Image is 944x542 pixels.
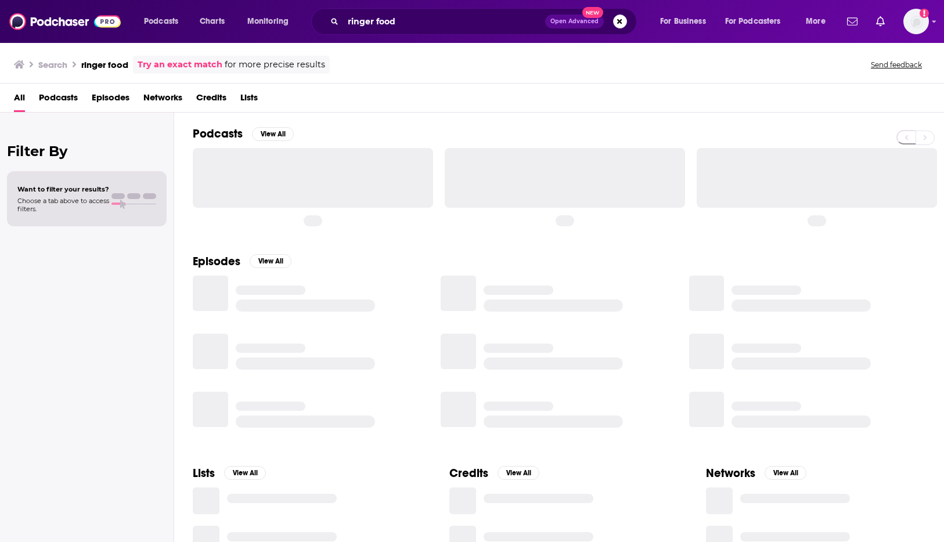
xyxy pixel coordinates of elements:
span: Podcasts [144,13,178,30]
a: All [14,88,25,112]
h2: Lists [193,466,215,480]
span: Want to filter your results? [17,185,109,193]
img: Podchaser - Follow, Share and Rate Podcasts [9,10,121,32]
a: Lists [240,88,258,112]
button: open menu [718,12,798,31]
button: open menu [239,12,304,31]
a: Charts [192,12,232,31]
button: View All [252,127,294,141]
button: View All [250,254,291,268]
span: Logged in as rowan.sullivan [903,9,929,34]
a: Try an exact match [138,58,222,71]
button: Show profile menu [903,9,929,34]
a: ListsView All [193,466,266,480]
h2: Filter By [7,143,167,160]
span: For Podcasters [725,13,781,30]
a: Credits [196,88,226,112]
h2: Episodes [193,254,240,269]
img: User Profile [903,9,929,34]
div: Search podcasts, credits, & more... [322,8,648,35]
input: Search podcasts, credits, & more... [343,12,545,31]
h2: Podcasts [193,127,243,141]
button: open menu [652,12,720,31]
h2: Networks [706,466,755,480]
span: Open Advanced [550,19,599,24]
a: EpisodesView All [193,254,291,269]
svg: Add a profile image [920,9,929,18]
button: View All [498,466,539,480]
a: Show notifications dropdown [871,12,889,31]
span: More [806,13,826,30]
a: PodcastsView All [193,127,294,141]
span: Monitoring [247,13,289,30]
a: Episodes [92,88,129,112]
h3: Search [38,59,67,70]
button: Send feedback [867,60,925,70]
a: CreditsView All [449,466,539,480]
span: for more precise results [225,58,325,71]
h3: ringer food [81,59,128,70]
span: New [582,7,603,18]
a: Show notifications dropdown [842,12,862,31]
button: open menu [798,12,840,31]
button: open menu [136,12,193,31]
span: Charts [200,13,225,30]
h2: Credits [449,466,488,480]
button: View All [224,466,266,480]
button: View All [765,466,806,480]
button: Open AdvancedNew [545,15,604,28]
span: Choose a tab above to access filters. [17,197,109,213]
a: NetworksView All [706,466,806,480]
a: Podcasts [39,88,78,112]
a: Networks [143,88,182,112]
span: For Business [660,13,706,30]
